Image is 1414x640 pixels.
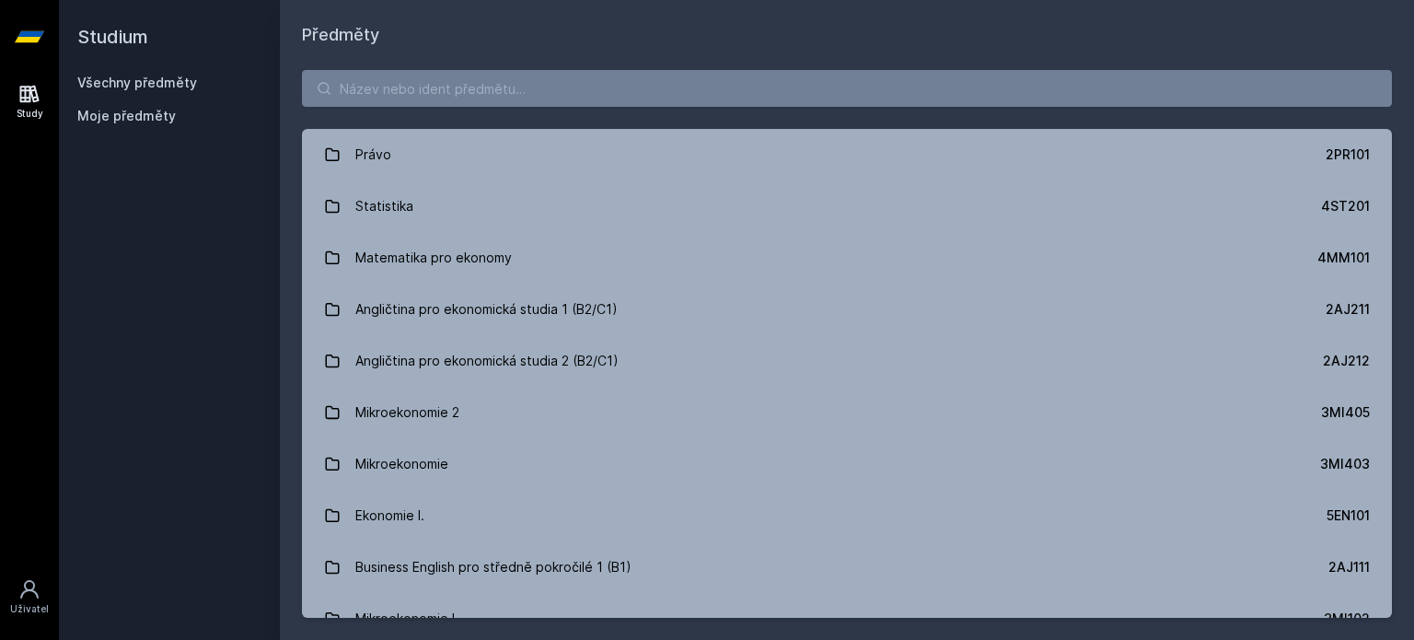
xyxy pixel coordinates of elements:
[355,600,455,637] div: Mikroekonomie I
[1321,403,1370,422] div: 3MI405
[302,490,1392,541] a: Ekonomie I. 5EN101
[10,602,49,616] div: Uživatel
[302,284,1392,335] a: Angličtina pro ekonomická studia 1 (B2/C1) 2AJ211
[302,438,1392,490] a: Mikroekonomie 3MI403
[302,129,1392,180] a: Právo 2PR101
[302,70,1392,107] input: Název nebo ident předmětu…
[302,22,1392,48] h1: Předměty
[1327,506,1370,525] div: 5EN101
[355,291,618,328] div: Angličtina pro ekonomická studia 1 (B2/C1)
[77,107,176,125] span: Moje předměty
[4,569,55,625] a: Uživatel
[1320,455,1370,473] div: 3MI403
[1326,300,1370,319] div: 2AJ211
[1324,610,1370,628] div: 3MI102
[1321,197,1370,215] div: 4ST201
[355,446,448,483] div: Mikroekonomie
[302,232,1392,284] a: Matematika pro ekonomy 4MM101
[77,75,197,90] a: Všechny předměty
[1317,249,1370,267] div: 4MM101
[302,180,1392,232] a: Statistika 4ST201
[4,74,55,130] a: Study
[1323,352,1370,370] div: 2AJ212
[355,188,413,225] div: Statistika
[355,497,424,534] div: Ekonomie I.
[302,335,1392,387] a: Angličtina pro ekonomická studia 2 (B2/C1) 2AJ212
[355,343,619,379] div: Angličtina pro ekonomická studia 2 (B2/C1)
[1328,558,1370,576] div: 2AJ111
[355,136,391,173] div: Právo
[355,394,459,431] div: Mikroekonomie 2
[17,107,43,121] div: Study
[355,549,632,586] div: Business English pro středně pokročilé 1 (B1)
[302,541,1392,593] a: Business English pro středně pokročilé 1 (B1) 2AJ111
[355,239,512,276] div: Matematika pro ekonomy
[1326,145,1370,164] div: 2PR101
[302,387,1392,438] a: Mikroekonomie 2 3MI405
